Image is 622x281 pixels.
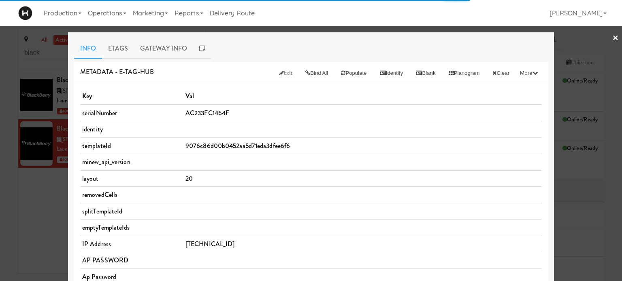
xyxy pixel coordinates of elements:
a: Info [74,38,102,59]
span: Edit [279,69,293,77]
td: removedCells [80,187,183,203]
button: Blank [409,66,442,80]
button: Identify [373,66,410,80]
td: minew_api_version [80,154,183,171]
img: Micromart [18,6,32,20]
td: emptyTemplateIds [80,220,183,236]
button: Bind All [299,66,334,80]
td: identity [80,121,183,138]
span: 20 [185,174,193,183]
td: IP Address [80,236,183,252]
th: Val [183,88,542,105]
td: splitTemplateId [80,203,183,220]
td: layout [80,170,183,187]
a: Etags [102,38,134,59]
a: Gateway Info [134,38,193,59]
th: Key [80,88,183,105]
button: Populate [334,66,373,80]
button: Clear [486,66,516,80]
td: templateId [80,137,183,154]
span: [TECHNICAL_ID] [185,239,234,249]
button: More [516,67,542,79]
td: AP PASSWORD [80,252,183,269]
a: × [612,26,619,51]
td: serialNumber [80,105,183,121]
span: METADATA - e-tag-hub [80,67,154,76]
button: Planogram [442,66,486,80]
span: AC233FC1464F [185,108,229,118]
span: 9076c86d00b0452aa5d71eda3dfee6f6 [185,141,290,150]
